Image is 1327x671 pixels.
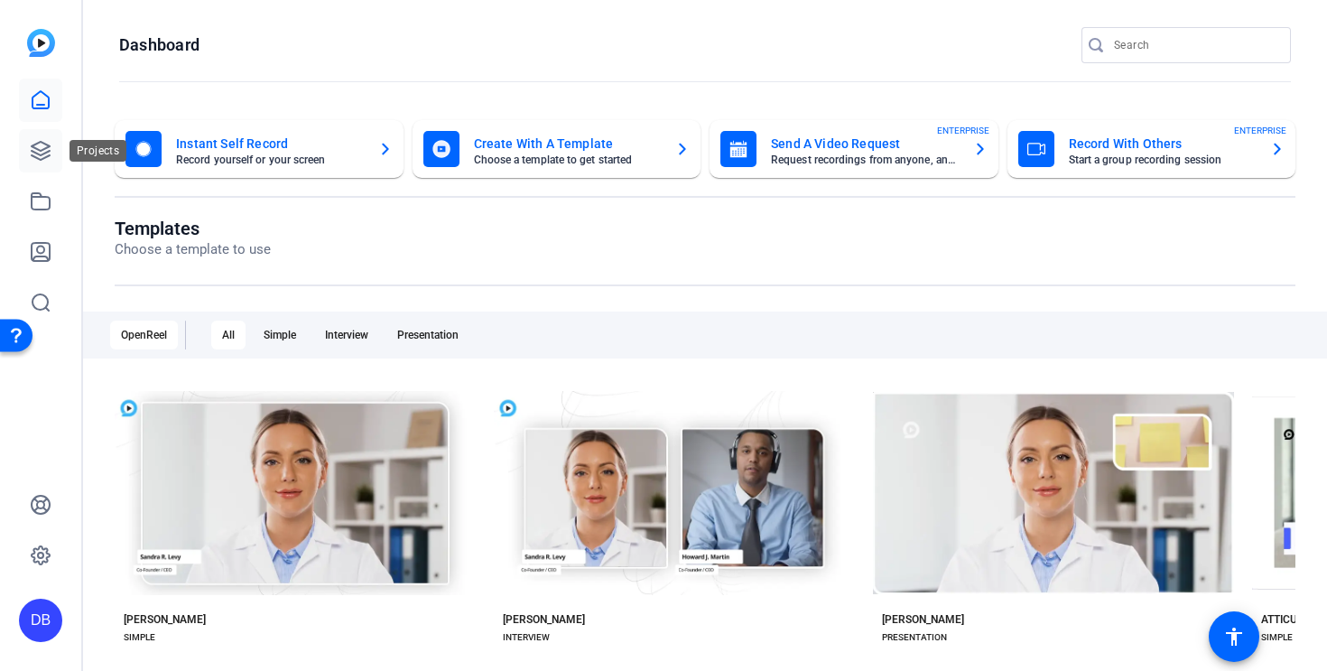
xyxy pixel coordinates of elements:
mat-card-subtitle: Start a group recording session [1069,154,1257,165]
mat-card-subtitle: Record yourself or your screen [176,154,364,165]
span: ENTERPRISE [1234,124,1286,137]
div: INTERVIEW [503,630,550,645]
h1: Templates [115,218,271,239]
div: SIMPLE [1261,630,1293,645]
div: ATTICUS [1261,612,1304,627]
div: [PERSON_NAME] [882,612,964,627]
input: Search [1114,34,1276,56]
button: Record With OthersStart a group recording sessionENTERPRISE [1007,120,1296,178]
button: Create With A TemplateChoose a template to get started [413,120,701,178]
mat-card-title: Instant Self Record [176,133,364,154]
div: Simple [253,321,307,349]
mat-card-subtitle: Request recordings from anyone, anywhere [771,154,959,165]
div: DB [19,599,62,642]
div: [PERSON_NAME] [124,612,206,627]
mat-card-title: Create With A Template [474,133,662,154]
div: PRESENTATION [882,630,947,645]
div: SIMPLE [124,630,155,645]
div: Interview [314,321,379,349]
button: Instant Self RecordRecord yourself or your screen [115,120,404,178]
mat-card-subtitle: Choose a template to get started [474,154,662,165]
mat-icon: accessibility [1223,626,1245,648]
div: [PERSON_NAME] [503,612,585,627]
div: Projects [70,140,126,162]
span: ENTERPRISE [937,124,989,137]
button: Send A Video RequestRequest recordings from anyone, anywhereENTERPRISE [710,120,998,178]
img: blue-gradient.svg [27,29,55,57]
p: Choose a template to use [115,239,271,260]
mat-card-title: Record With Others [1069,133,1257,154]
div: Presentation [386,321,469,349]
mat-card-title: Send A Video Request [771,133,959,154]
h1: Dashboard [119,34,200,56]
div: All [211,321,246,349]
div: OpenReel [110,321,178,349]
